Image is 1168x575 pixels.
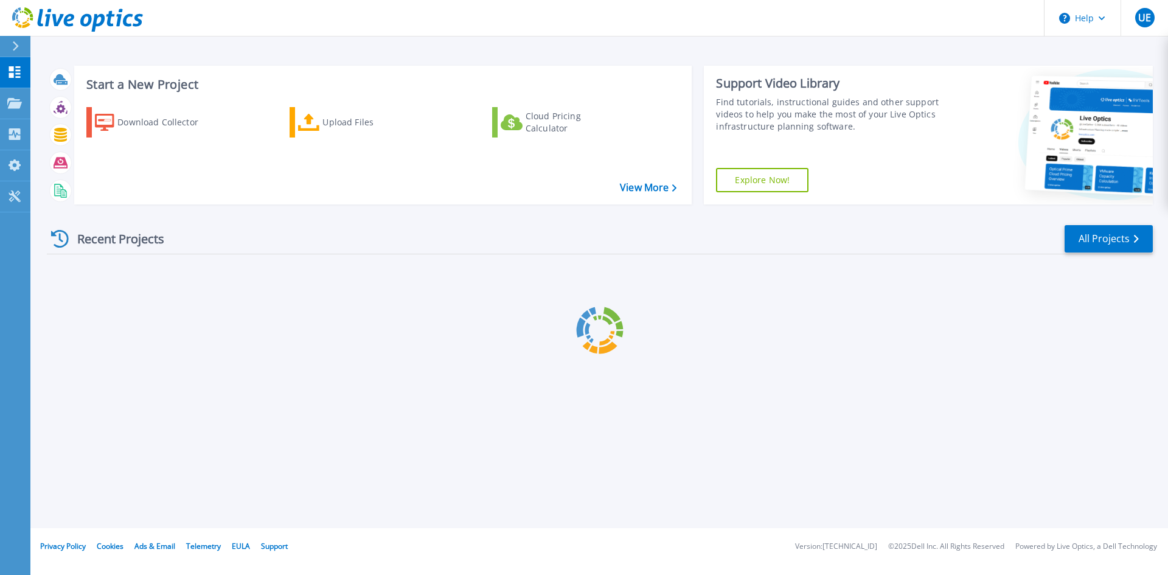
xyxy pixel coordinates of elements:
a: All Projects [1065,225,1153,253]
div: Upload Files [322,110,420,134]
a: Download Collector [86,107,222,138]
div: Download Collector [117,110,215,134]
a: Ads & Email [134,541,175,551]
div: Find tutorials, instructional guides and other support videos to help you make the most of your L... [716,96,945,133]
a: Telemetry [186,541,221,551]
a: Upload Files [290,107,425,138]
a: Cloud Pricing Calculator [492,107,628,138]
span: UE [1138,13,1151,23]
div: Cloud Pricing Calculator [526,110,623,134]
li: Powered by Live Optics, a Dell Technology [1015,543,1157,551]
a: EULA [232,541,250,551]
a: Cookies [97,541,123,551]
li: Version: [TECHNICAL_ID] [795,543,877,551]
a: View More [620,182,676,193]
a: Support [261,541,288,551]
div: Support Video Library [716,75,945,91]
a: Explore Now! [716,168,808,192]
li: © 2025 Dell Inc. All Rights Reserved [888,543,1004,551]
h3: Start a New Project [86,78,676,91]
div: Recent Projects [47,224,181,254]
a: Privacy Policy [40,541,86,551]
